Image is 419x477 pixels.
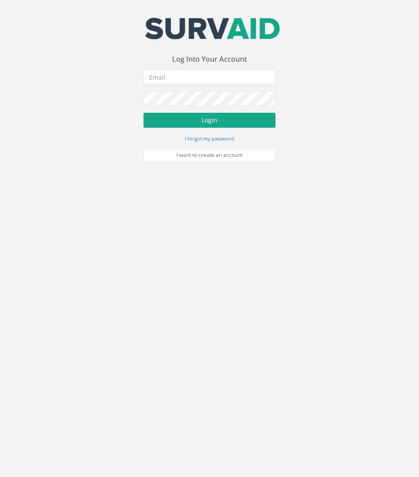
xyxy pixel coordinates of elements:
button: Login [143,113,276,128]
small: I forgot my password [185,135,234,142]
a: I want to create an account [143,148,276,162]
h3: Log Into Your Account [143,55,276,63]
a: I forgot my password [185,134,234,142]
input: Email [143,70,276,85]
